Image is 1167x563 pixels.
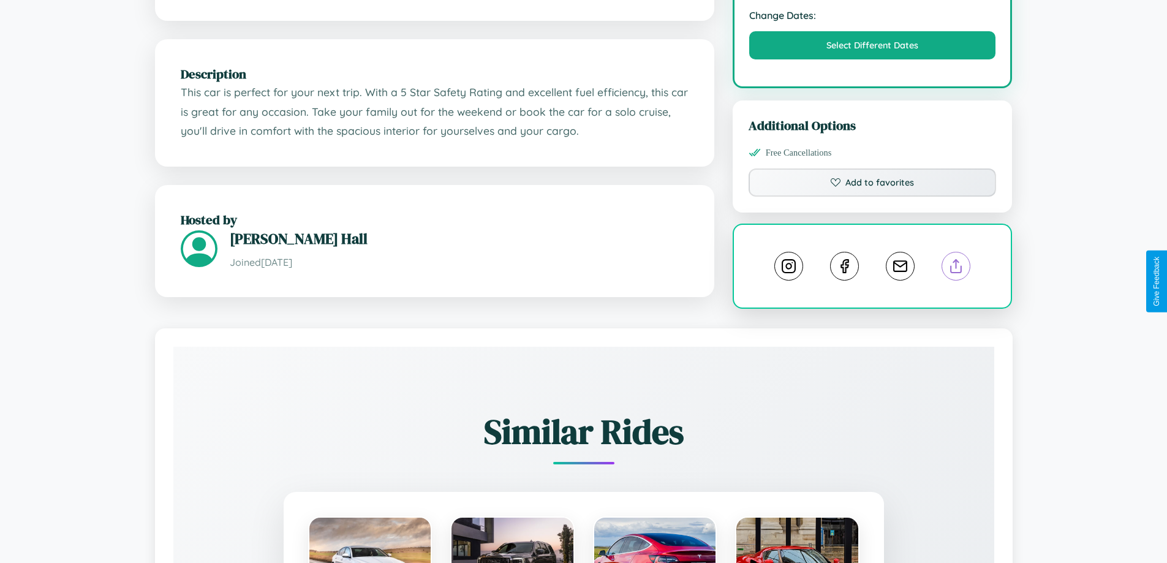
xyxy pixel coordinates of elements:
[181,211,689,229] h2: Hosted by
[181,65,689,83] h2: Description
[766,148,832,158] span: Free Cancellations
[749,168,997,197] button: Add to favorites
[749,9,996,21] strong: Change Dates:
[749,116,997,134] h3: Additional Options
[1152,257,1161,306] div: Give Feedback
[181,83,689,141] p: This car is perfect for your next trip. With a 5 Star Safety Rating and excellent fuel efficiency...
[230,254,689,271] p: Joined [DATE]
[749,31,996,59] button: Select Different Dates
[216,408,951,455] h2: Similar Rides
[230,229,689,249] h3: [PERSON_NAME] Hall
